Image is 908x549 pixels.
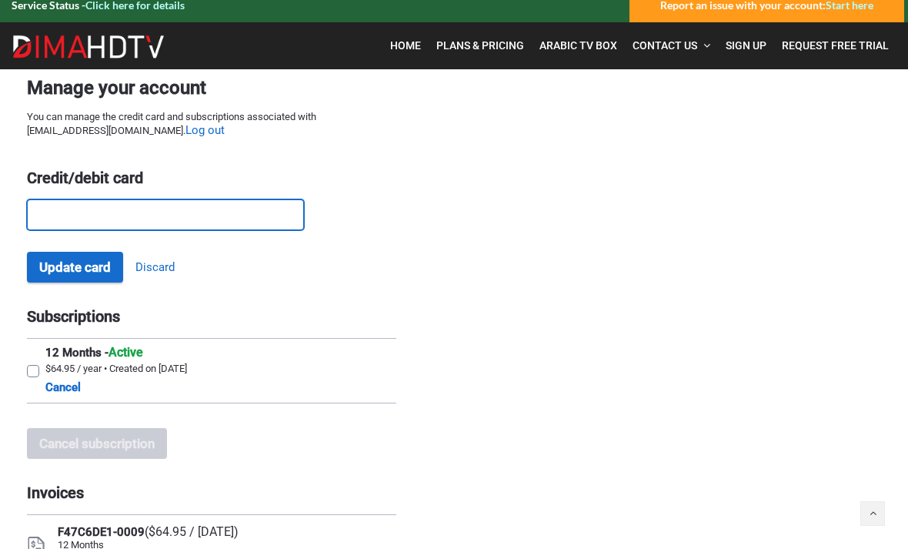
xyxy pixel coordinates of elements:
[27,252,123,283] button: Update card
[108,345,143,360] span: Active
[45,363,187,375] div: $64.95 / year • Created on [DATE]
[145,524,239,539] span: ($64.95 / [DATE])
[782,39,889,52] span: Request Free Trial
[27,428,167,459] button: Cancel subscription
[382,30,429,62] a: Home
[436,39,524,52] span: Plans & Pricing
[27,307,396,326] div: Subscriptions
[45,378,81,397] a: Cancel
[726,39,766,52] span: Sign Up
[774,30,896,62] a: Request Free Trial
[12,35,165,59] img: Dima HDTV
[27,484,396,502] div: Invoices
[27,111,396,138] div: You can manage the credit card and subscriptions associated with [EMAIL_ADDRESS][DOMAIN_NAME].
[390,39,421,52] span: Home
[135,260,175,275] a: Discard
[58,524,239,539] div: F47C6DE1-0009
[27,77,396,99] div: Manage your account
[45,345,187,360] div: 12 Months -
[633,39,697,52] span: Contact Us
[718,30,774,62] a: Sign Up
[429,30,532,62] a: Plans & Pricing
[625,30,718,62] a: Contact Us
[40,208,291,222] iframe: Secure card payment input frame
[185,123,225,138] a: Log out
[532,30,625,62] a: Arabic TV Box
[27,169,396,187] div: Credit/debit card
[539,39,617,52] span: Arabic TV Box
[860,501,885,526] a: Back to top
